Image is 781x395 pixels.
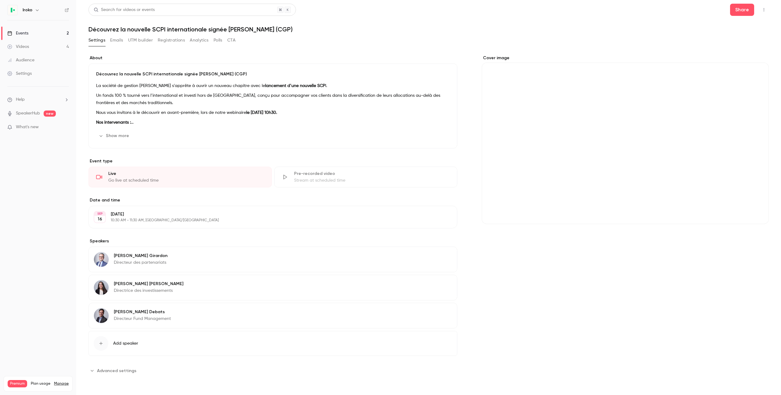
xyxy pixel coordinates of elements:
[108,177,264,183] div: Go live at scheduled time
[88,331,457,356] button: Add speaker
[274,167,458,187] div: Pre-recorded videoStream at scheduled time
[62,125,69,130] iframe: Noticeable Trigger
[110,35,123,45] button: Emails
[16,110,40,117] a: SpeakerHub
[88,158,457,164] p: Event type
[128,35,153,45] button: UTM builder
[94,280,109,295] img: Marion Bertrand
[114,253,167,259] p: [PERSON_NAME] Girardon
[88,247,457,272] div: Hugo Girardon[PERSON_NAME] GirardonDirecteur des partenariats
[88,366,457,375] section: Advanced settings
[96,120,134,125] strong: Nos intervenants :
[294,171,450,177] div: Pre-recorded video
[7,44,29,50] div: Videos
[7,30,28,36] div: Events
[114,259,167,266] p: Directeur des partenariats
[7,57,34,63] div: Audience
[96,109,450,116] p: Nous vous invitons à le découvrir en avant-première, lors de notre webinaire
[96,71,450,77] p: Découvrez la nouvelle SCPI internationale signée [PERSON_NAME] (CGP)
[113,340,138,346] span: Add speaker
[88,303,457,328] div: Guillaume Debats[PERSON_NAME] DebatsDirecteur Fund Management
[94,308,109,323] img: Guillaume Debats
[246,111,277,115] strong: le [DATE] 10h30.
[44,111,56,117] span: new
[94,212,105,216] div: SEP
[111,218,425,223] p: 10:30 AM - 11:30 AM, [GEOGRAPHIC_DATA]/[GEOGRAPHIC_DATA]
[114,309,171,315] p: [PERSON_NAME] Debats
[88,238,457,244] label: Speakers
[8,5,17,15] img: Iroko
[54,381,69,386] a: Manage
[88,197,457,203] label: Date and time
[730,4,754,16] button: Share
[96,131,133,141] button: Show more
[94,7,155,13] div: Search for videos or events
[94,252,109,267] img: Hugo Girardon
[114,288,183,294] p: Directrice des investissements
[7,96,69,103] li: help-dropdown-opener
[108,171,264,177] div: Live
[158,35,185,45] button: Registrations
[214,35,222,45] button: Polls
[97,368,136,374] span: Advanced settings
[294,177,450,183] div: Stream at scheduled time
[111,211,425,217] p: [DATE]
[114,316,171,322] p: Directeur Fund Management
[114,281,183,287] p: [PERSON_NAME] [PERSON_NAME]
[98,216,102,222] p: 16
[31,381,50,386] span: Plan usage
[7,71,32,77] div: Settings
[8,380,27,387] span: Premium
[88,35,105,45] button: Settings
[88,26,769,33] h1: Découvrez la nouvelle SCPI internationale signée [PERSON_NAME] (CGP)
[96,92,450,107] p: Un fonds 100 % tourné vers l’international et investi hors de [GEOGRAPHIC_DATA], conçu pour accom...
[16,124,39,130] span: What's new
[227,35,236,45] button: CTA
[16,96,25,103] span: Help
[190,35,209,45] button: Analytics
[88,366,140,375] button: Advanced settings
[88,55,457,61] label: About
[96,82,450,89] p: La société de gestion [PERSON_NAME] s’apprête à ouvrir un nouveau chapitre avec le I.
[23,7,32,13] h6: Iroko
[482,55,769,61] label: Cover image
[88,275,457,300] div: Marion Bertrand[PERSON_NAME] [PERSON_NAME]Directrice des investissements
[482,55,769,224] section: Cover image
[265,84,325,88] strong: lancement d’une nouvelle SCP
[88,167,272,187] div: LiveGo live at scheduled time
